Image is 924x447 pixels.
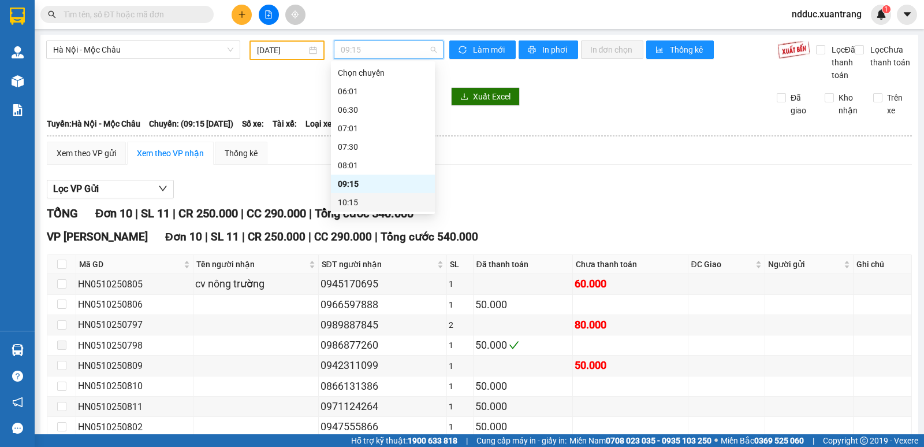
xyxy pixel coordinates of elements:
div: HN0510250802 [78,420,191,434]
div: 0942311099 [321,357,445,374]
span: plus [238,10,246,19]
span: | [205,230,208,243]
span: TỔNG [47,206,78,220]
span: Tổng cước 540.000 [381,230,478,243]
th: SL [447,255,474,274]
button: Lọc VP Gửi [47,180,174,198]
div: 0966597888 [321,297,445,313]
button: caret-down [897,5,917,25]
div: 2 [449,319,471,331]
th: Chưa thanh toán [573,255,688,274]
button: aim [285,5,305,25]
span: Hà Nội - Mộc Châu [53,41,233,58]
button: downloadXuất Excel [451,87,520,106]
span: search [48,10,56,19]
span: notification [12,397,23,408]
span: 09:15 [341,41,436,58]
span: ⚪️ [714,438,718,443]
span: file-add [264,10,273,19]
strong: 1900 633 818 [408,436,457,445]
div: 50.000 [475,337,571,353]
span: CR 250.000 [248,230,305,243]
span: Đơn 10 [165,230,202,243]
span: aim [291,10,299,19]
button: In đơn chọn [581,40,644,59]
td: 0945170695 [319,274,447,294]
span: | [309,206,312,220]
span: Tài xế: [273,117,297,130]
span: Người gửi [768,258,842,271]
td: HN0510250806 [76,295,193,315]
span: question-circle [12,371,23,382]
td: HN0510250805 [76,274,193,294]
div: HN0510250797 [78,317,191,332]
th: Ghi chú [854,255,912,274]
span: check [509,340,519,350]
span: | [466,434,468,447]
span: Miền Bắc [721,434,804,447]
div: 07:01 [338,122,428,135]
span: | [813,434,814,447]
button: bar-chartThống kê [646,40,714,59]
input: 05/10/2025 [257,44,307,57]
div: 60.000 [575,276,686,292]
sup: 1 [882,5,891,13]
td: HN0510250810 [76,376,193,397]
span: Số xe: [242,117,264,130]
td: 0986877260 [319,335,447,356]
span: Loại xe: [305,117,334,130]
div: 1 [449,298,471,311]
span: Lọc Đã thanh toán [827,43,857,82]
span: | [308,230,311,243]
div: 50.000 [575,357,686,374]
span: Chuyến: (09:15 [DATE]) [149,117,233,130]
td: HN0510250798 [76,335,193,356]
div: Xem theo VP gửi [57,147,116,160]
span: Lọc VP Gửi [53,182,99,196]
div: 50.000 [475,419,571,435]
span: VP [PERSON_NAME] [47,230,148,243]
div: 06:01 [338,85,428,98]
button: file-add [259,5,279,25]
div: 0989887845 [321,317,445,333]
span: | [375,230,378,243]
span: | [135,206,138,220]
button: plus [232,5,252,25]
td: 0866131386 [319,376,447,397]
span: message [12,423,23,434]
div: 09:15 [338,178,428,190]
span: Hỗ trợ kỹ thuật: [351,434,457,447]
div: Chọn chuyến [338,67,428,79]
div: Xem theo VP nhận [137,147,204,160]
div: 10:15 [338,196,428,209]
span: In phơi [542,43,569,56]
img: 9k= [777,40,810,59]
span: Mã GD [79,258,181,271]
div: 50.000 [475,378,571,394]
span: sync [459,46,468,55]
strong: 0708 023 035 - 0935 103 250 [606,436,711,445]
span: Trên xe [882,91,912,117]
span: | [242,230,245,243]
span: SĐT người nhận [322,258,435,271]
div: HN0510250798 [78,338,191,353]
span: Kho nhận [834,91,864,117]
div: 0947555866 [321,419,445,435]
td: HN0510250802 [76,417,193,437]
span: Tên người nhận [196,258,307,271]
img: logo-vxr [10,8,25,25]
span: caret-down [902,9,912,20]
div: 0986877260 [321,337,445,353]
td: 0966597888 [319,295,447,315]
td: 0947555866 [319,417,447,437]
img: solution-icon [12,104,24,116]
div: HN0510250810 [78,379,191,393]
div: Thống kê [225,147,258,160]
button: syncLàm mới [449,40,516,59]
span: Lọc Chưa thanh toán [866,43,912,69]
span: 1 [884,5,888,13]
span: Đã giao [786,91,816,117]
td: 0989887845 [319,315,447,335]
div: Chọn chuyến [331,64,435,82]
td: HN0510250809 [76,356,193,376]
